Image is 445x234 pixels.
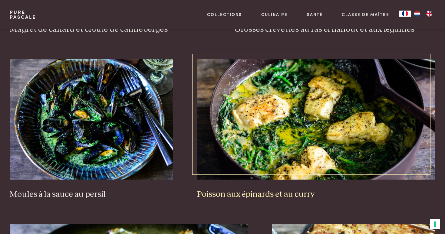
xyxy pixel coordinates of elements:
img: Poisson aux épinards et au curry [197,59,435,180]
a: Collections [207,11,242,18]
a: Moules à la sauce au persil Moules à la sauce au persil [10,59,173,200]
a: NL [411,11,423,17]
h3: Poisson aux épinards et au curry [197,189,435,200]
aside: Language selected: Français [399,11,435,17]
a: Santé [307,11,323,18]
div: Language [399,11,411,17]
h3: Grosses crevettes au ras el hanout et aux légumes [235,24,435,35]
a: FR [399,11,411,17]
button: Vos préférences en matière de consentement pour les technologies de suivi [430,219,440,229]
h3: Magret de canard et croûte de canneberges [10,24,210,35]
h3: Moules à la sauce au persil [10,189,173,200]
ul: Language list [411,11,435,17]
a: Poisson aux épinards et au curry Poisson aux épinards et au curry [197,59,435,200]
a: PurePascale [10,10,36,19]
a: EN [423,11,435,17]
a: Culinaire [261,11,288,18]
a: Classe de maître [342,11,389,18]
img: Moules à la sauce au persil [10,59,173,180]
